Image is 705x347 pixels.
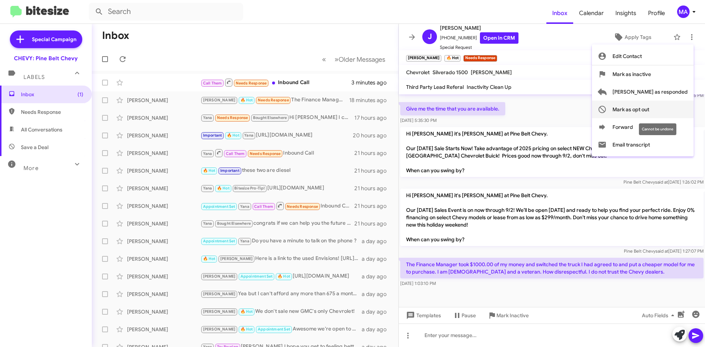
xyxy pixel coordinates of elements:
button: Forward [592,118,694,136]
span: Mark as opt out [612,101,649,118]
span: Mark as inactive [612,65,651,83]
button: Email transcript [592,136,694,153]
span: Edit Contact [612,47,642,65]
span: [PERSON_NAME] as responded [612,83,688,101]
div: Cannot be undone [639,123,676,135]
